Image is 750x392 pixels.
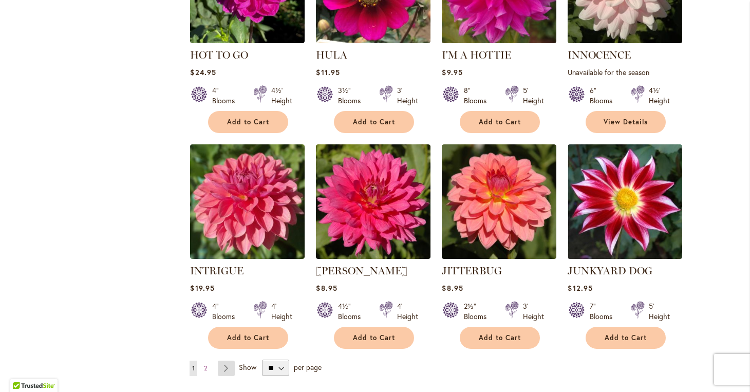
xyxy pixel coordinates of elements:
span: Add to Cart [227,118,269,126]
div: 7" Blooms [590,301,618,322]
p: Unavailable for the season [568,67,682,77]
div: 4½" Blooms [338,301,367,322]
div: 5' Height [523,85,544,106]
div: 4½' Height [271,85,292,106]
a: INNOCENCE [568,35,682,45]
a: [PERSON_NAME] [316,265,407,277]
button: Add to Cart [208,111,288,133]
a: HULA [316,35,430,45]
a: I'M A HOTTIE [442,49,511,61]
div: 5' Height [649,301,670,322]
span: Add to Cart [605,333,647,342]
div: 4" Blooms [212,301,241,322]
div: 8" Blooms [464,85,493,106]
iframe: Launch Accessibility Center [8,356,36,384]
span: Show [239,362,256,372]
span: Add to Cart [479,118,521,126]
a: I'm A Hottie [442,35,556,45]
button: Add to Cart [586,327,666,349]
a: JITTERBUG [442,251,556,261]
span: $8.95 [442,283,463,293]
div: 4' Height [271,301,292,322]
a: INNOCENCE [568,49,631,61]
button: Add to Cart [460,327,540,349]
a: HOT TO GO [190,35,305,45]
div: 3' Height [397,85,418,106]
span: $19.95 [190,283,214,293]
span: per page [294,362,322,372]
div: 4' Height [397,301,418,322]
button: Add to Cart [334,327,414,349]
img: INTRIGUE [190,144,305,259]
a: HULA [316,49,347,61]
span: Add to Cart [353,333,395,342]
span: 1 [192,364,195,372]
span: Add to Cart [227,333,269,342]
img: JITTERBUG [442,144,556,259]
div: 4½' Height [649,85,670,106]
a: JUNKYARD DOG [568,251,682,261]
span: Add to Cart [479,333,521,342]
div: 3½" Blooms [338,85,367,106]
button: Add to Cart [460,111,540,133]
img: JUNKYARD DOG [568,144,682,259]
a: JUNKYARD DOG [568,265,652,277]
span: 2 [204,364,207,372]
div: 4" Blooms [212,85,241,106]
img: JENNA [316,144,430,259]
button: Add to Cart [208,327,288,349]
a: HOT TO GO [190,49,248,61]
span: $11.95 [316,67,340,77]
span: $8.95 [316,283,337,293]
div: 3' Height [523,301,544,322]
a: View Details [586,111,666,133]
span: $12.95 [568,283,592,293]
div: 2½" Blooms [464,301,493,322]
a: JITTERBUG [442,265,502,277]
span: View Details [604,118,648,126]
span: $24.95 [190,67,216,77]
a: JENNA [316,251,430,261]
a: 2 [201,361,210,376]
button: Add to Cart [334,111,414,133]
a: INTRIGUE [190,265,243,277]
a: INTRIGUE [190,251,305,261]
span: $9.95 [442,67,462,77]
span: Add to Cart [353,118,395,126]
div: 6" Blooms [590,85,618,106]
